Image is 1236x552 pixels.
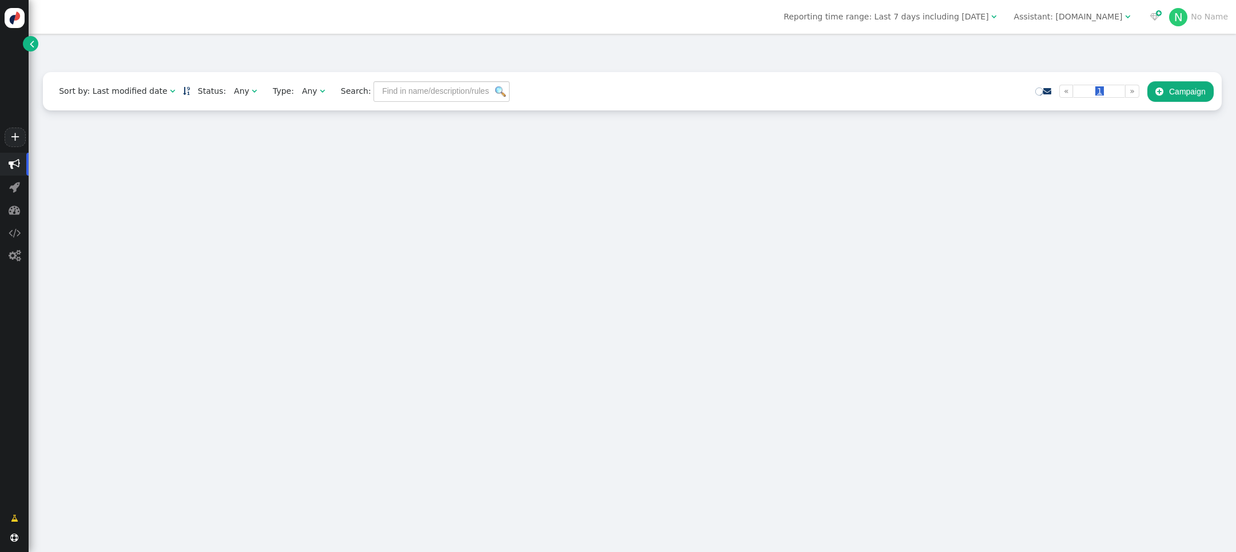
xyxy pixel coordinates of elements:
[1155,87,1163,96] span: 
[333,86,371,96] span: Search:
[23,36,38,51] a: 
[10,534,18,542] span: 
[1014,11,1123,23] div: Assistant: [DOMAIN_NAME]
[320,87,325,95] span: 
[1150,13,1159,21] span: 
[234,85,249,97] div: Any
[183,86,190,96] a: 
[1147,81,1214,102] button: Campaign
[302,85,317,97] div: Any
[9,181,20,193] span: 
[991,13,996,21] span: 
[190,85,226,97] span: Status:
[183,87,190,95] span: Sorted in descending order
[9,204,20,216] span: 
[1059,85,1074,98] a: «
[30,38,34,50] span: 
[1125,13,1130,21] span: 
[373,81,510,102] input: Find in name/description/rules
[252,87,257,95] span: 
[1043,87,1051,95] span: 
[5,8,25,28] img: logo-icon.svg
[784,12,988,21] span: Reporting time range: Last 7 days including [DATE]
[495,86,506,97] img: icon_search.png
[1169,8,1187,26] div: N
[1095,86,1104,96] span: 1
[5,128,25,147] a: +
[9,227,21,239] span: 
[1125,85,1139,98] a: »
[265,85,294,97] span: Type:
[59,85,167,97] div: Sort by: Last modified date
[9,158,20,170] span: 
[1043,86,1051,96] a: 
[11,513,18,525] span: 
[9,250,21,261] span: 
[170,87,175,95] span: 
[1169,12,1228,21] a: NNo Name
[3,508,26,529] a: 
